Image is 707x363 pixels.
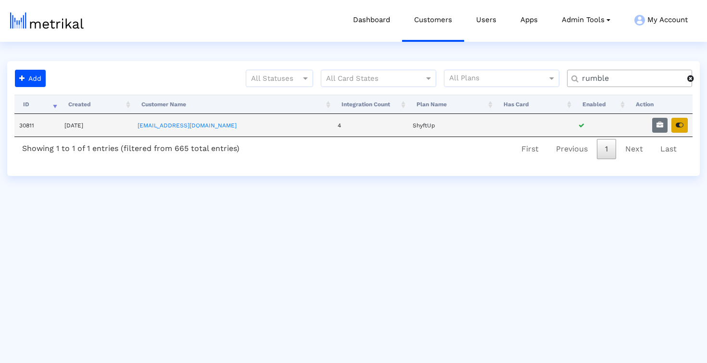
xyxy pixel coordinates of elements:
td: 30811 [14,114,60,137]
input: All Plans [449,73,549,85]
th: Plan Name: activate to sort column ascending [408,95,495,114]
td: ShyftUp [408,114,495,137]
th: Customer Name: activate to sort column ascending [133,95,332,114]
div: Showing 1 to 1 of 1 entries (filtered from 665 total entries) [14,137,247,157]
a: 1 [597,139,616,159]
th: Created: activate to sort column ascending [60,95,133,114]
a: Next [617,139,651,159]
a: Last [652,139,685,159]
button: Add [15,70,46,87]
a: First [513,139,547,159]
th: ID: activate to sort column ascending [14,95,60,114]
input: Customer Name [575,74,687,84]
td: [DATE] [60,114,133,137]
td: 4 [333,114,408,137]
th: Has Card: activate to sort column ascending [495,95,574,114]
th: Integration Count: activate to sort column ascending [333,95,408,114]
th: Action [627,95,693,114]
th: Enabled: activate to sort column ascending [574,95,627,114]
a: Previous [548,139,596,159]
img: metrical-logo-light.png [10,13,84,29]
img: my-account-menu-icon.png [634,15,645,25]
a: [EMAIL_ADDRESS][DOMAIN_NAME] [138,122,237,129]
input: All Card States [326,73,414,85]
